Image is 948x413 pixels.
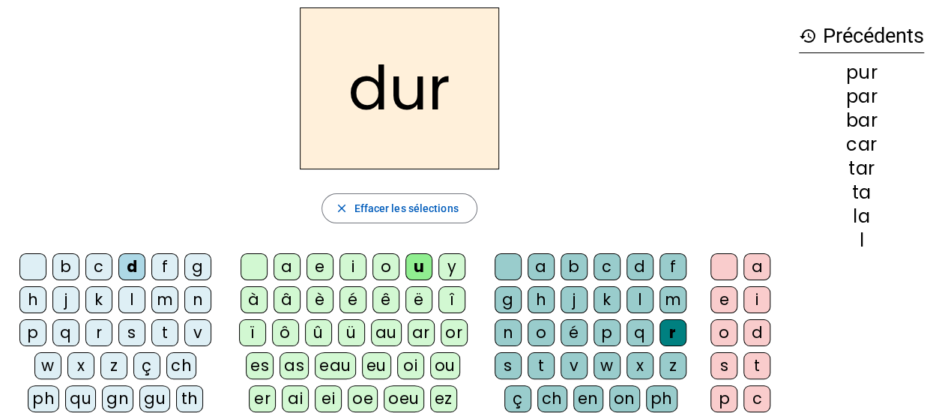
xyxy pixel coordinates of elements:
div: gu [139,385,170,412]
div: ch [537,385,567,412]
div: e [307,253,333,280]
div: d [627,253,653,280]
div: k [594,286,621,313]
div: k [85,286,112,313]
div: l [799,232,924,250]
div: m [151,286,178,313]
div: ë [405,286,432,313]
div: p [710,385,737,412]
div: as [280,352,309,379]
div: h [528,286,555,313]
div: n [495,319,522,346]
div: oe [348,385,378,412]
div: x [67,352,94,379]
div: f [659,253,686,280]
div: o [710,319,737,346]
div: p [19,319,46,346]
div: par [799,88,924,106]
span: Effacer les sélections [354,199,458,217]
div: s [710,352,737,379]
div: x [627,352,653,379]
div: è [307,286,333,313]
div: j [52,286,79,313]
div: b [561,253,588,280]
button: Effacer les sélections [321,193,477,223]
div: c [594,253,621,280]
div: au [371,319,402,346]
div: ph [646,385,677,412]
div: r [659,319,686,346]
div: û [305,319,332,346]
div: c [743,385,770,412]
div: m [659,286,686,313]
div: o [372,253,399,280]
div: ai [282,385,309,412]
div: d [743,319,770,346]
div: ph [28,385,59,412]
div: en [573,385,603,412]
div: v [184,319,211,346]
h3: Précédents [799,19,924,53]
div: qu [65,385,96,412]
div: gn [102,385,133,412]
div: b [52,253,79,280]
div: v [561,352,588,379]
div: eau [315,352,356,379]
div: ç [133,352,160,379]
div: bar [799,112,924,130]
div: oeu [384,385,424,412]
div: c [85,253,112,280]
div: q [627,319,653,346]
div: ç [504,385,531,412]
div: eu [362,352,391,379]
div: j [561,286,588,313]
div: ô [272,319,299,346]
div: er [249,385,276,412]
mat-icon: history [799,27,817,45]
div: w [34,352,61,379]
div: t [528,352,555,379]
div: ou [430,352,460,379]
div: q [52,319,79,346]
div: pur [799,64,924,82]
div: l [118,286,145,313]
div: a [528,253,555,280]
div: t [151,319,178,346]
div: ar [408,319,435,346]
div: f [151,253,178,280]
div: p [594,319,621,346]
div: o [528,319,555,346]
div: ü [338,319,365,346]
div: car [799,136,924,154]
div: la [799,208,924,226]
div: é [561,319,588,346]
div: i [743,286,770,313]
div: s [118,319,145,346]
div: s [495,352,522,379]
div: é [339,286,366,313]
div: a [743,253,770,280]
div: tar [799,160,924,178]
div: r [85,319,112,346]
div: d [118,253,145,280]
mat-icon: close [334,202,348,215]
div: th [176,385,203,412]
div: z [100,352,127,379]
div: ta [799,184,924,202]
div: l [627,286,653,313]
div: ei [315,385,342,412]
div: e [710,286,737,313]
div: g [184,253,211,280]
h2: dur [300,7,499,169]
div: î [438,286,465,313]
div: à [241,286,268,313]
div: t [743,352,770,379]
div: u [405,253,432,280]
div: â [274,286,301,313]
div: h [19,286,46,313]
div: a [274,253,301,280]
div: ï [239,319,266,346]
div: ê [372,286,399,313]
div: n [184,286,211,313]
div: es [246,352,274,379]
